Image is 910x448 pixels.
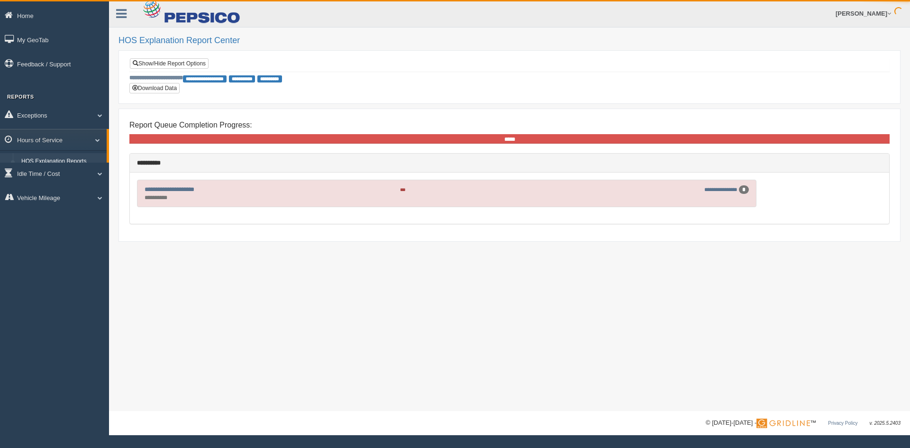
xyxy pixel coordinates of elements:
[129,121,890,129] h4: Report Queue Completion Progress:
[870,421,901,426] span: v. 2025.5.2403
[118,36,901,46] h2: HOS Explanation Report Center
[17,153,107,170] a: HOS Explanation Reports
[756,419,810,428] img: Gridline
[828,421,857,426] a: Privacy Policy
[130,58,209,69] a: Show/Hide Report Options
[706,418,901,428] div: © [DATE]-[DATE] - ™
[129,83,180,93] button: Download Data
